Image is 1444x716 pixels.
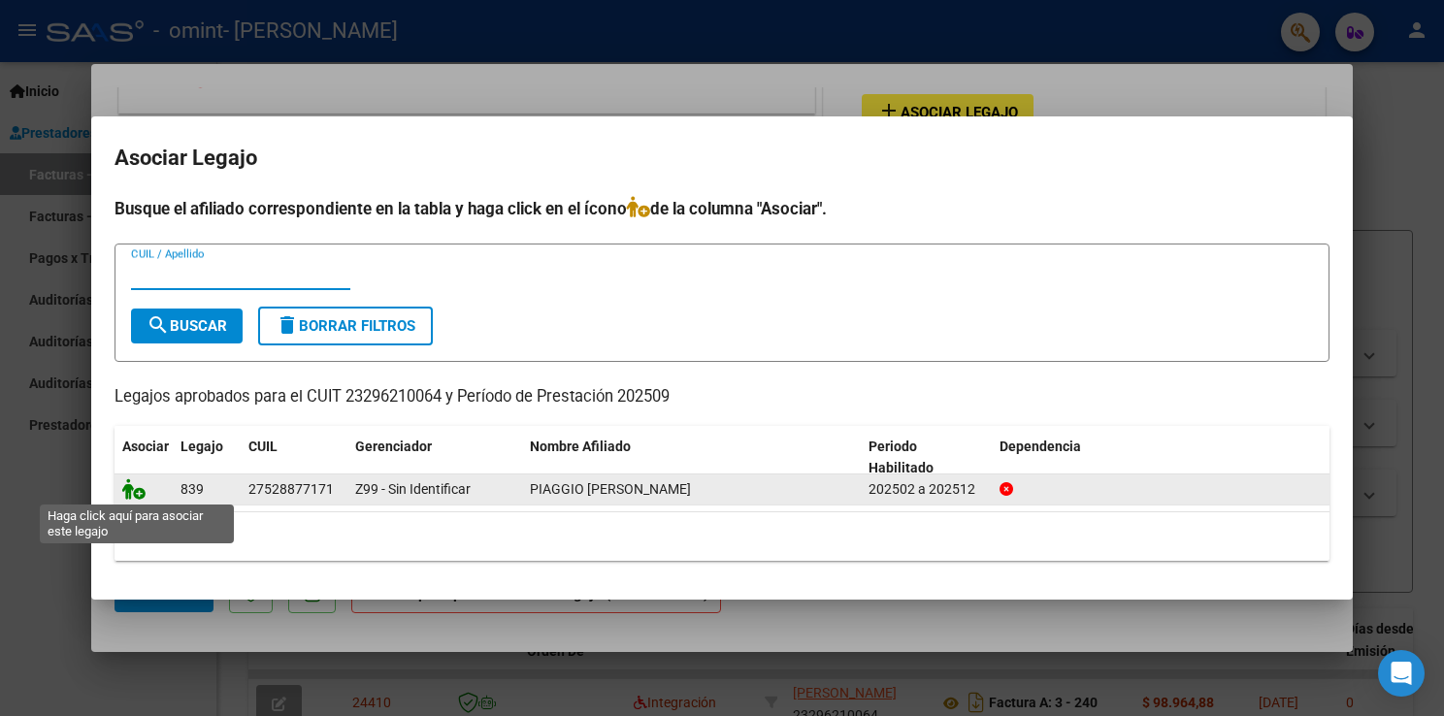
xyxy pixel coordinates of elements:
[147,313,170,337] mat-icon: search
[530,481,691,497] span: PIAGGIO DELGADO BIANCA MARIA
[115,385,1329,409] p: Legajos aprobados para el CUIT 23296210064 y Período de Prestación 202509
[241,426,347,490] datatable-header-cell: CUIL
[173,426,241,490] datatable-header-cell: Legajo
[276,313,299,337] mat-icon: delete
[347,426,522,490] datatable-header-cell: Gerenciador
[248,439,278,454] span: CUIL
[1378,650,1425,697] div: Open Intercom Messenger
[522,426,861,490] datatable-header-cell: Nombre Afiliado
[122,439,169,454] span: Asociar
[115,426,173,490] datatable-header-cell: Asociar
[248,478,334,501] div: 27528877171
[131,309,243,343] button: Buscar
[115,140,1329,177] h2: Asociar Legajo
[861,426,992,490] datatable-header-cell: Periodo Habilitado
[258,307,433,345] button: Borrar Filtros
[992,426,1330,490] datatable-header-cell: Dependencia
[180,481,204,497] span: 839
[276,317,415,335] span: Borrar Filtros
[115,512,1329,561] div: 1 registros
[355,481,471,497] span: Z99 - Sin Identificar
[530,439,631,454] span: Nombre Afiliado
[147,317,227,335] span: Buscar
[869,439,934,476] span: Periodo Habilitado
[1000,439,1081,454] span: Dependencia
[869,478,984,501] div: 202502 a 202512
[355,439,432,454] span: Gerenciador
[115,196,1329,221] h4: Busque el afiliado correspondiente en la tabla y haga click en el ícono de la columna "Asociar".
[180,439,223,454] span: Legajo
